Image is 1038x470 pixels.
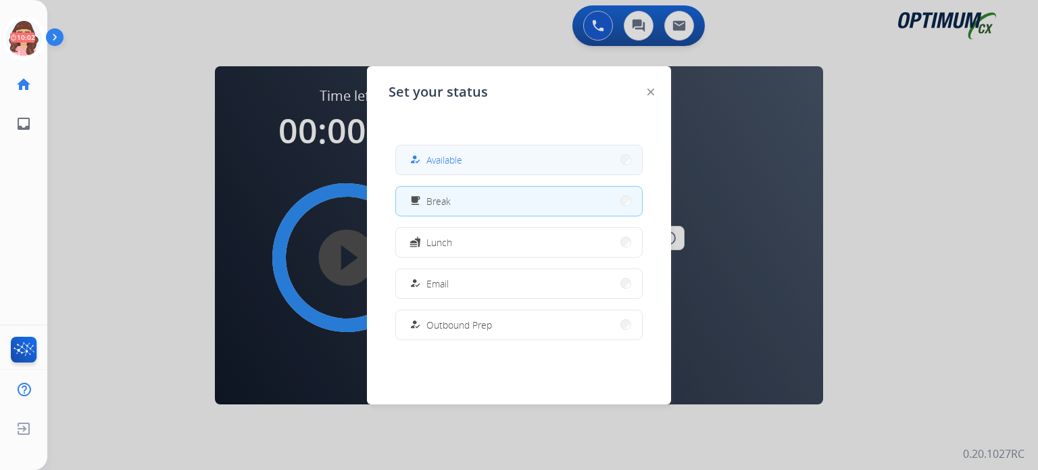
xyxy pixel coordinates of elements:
[426,153,462,167] span: Available
[396,269,642,298] button: Email
[396,228,642,257] button: Lunch
[396,310,642,339] button: Outbound Prep
[963,446,1024,462] p: 0.20.1027RC
[410,237,421,248] mat-icon: fastfood
[389,83,488,101] span: Set your status
[426,235,452,250] span: Lunch
[16,76,32,93] mat-icon: home
[410,154,421,166] mat-icon: how_to_reg
[16,116,32,132] mat-icon: inbox
[426,194,451,208] span: Break
[426,318,492,332] span: Outbound Prep
[410,278,421,289] mat-icon: how_to_reg
[396,187,642,216] button: Break
[410,319,421,331] mat-icon: how_to_reg
[647,89,654,95] img: close-button
[410,195,421,207] mat-icon: free_breakfast
[396,145,642,174] button: Available
[426,277,449,291] span: Email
